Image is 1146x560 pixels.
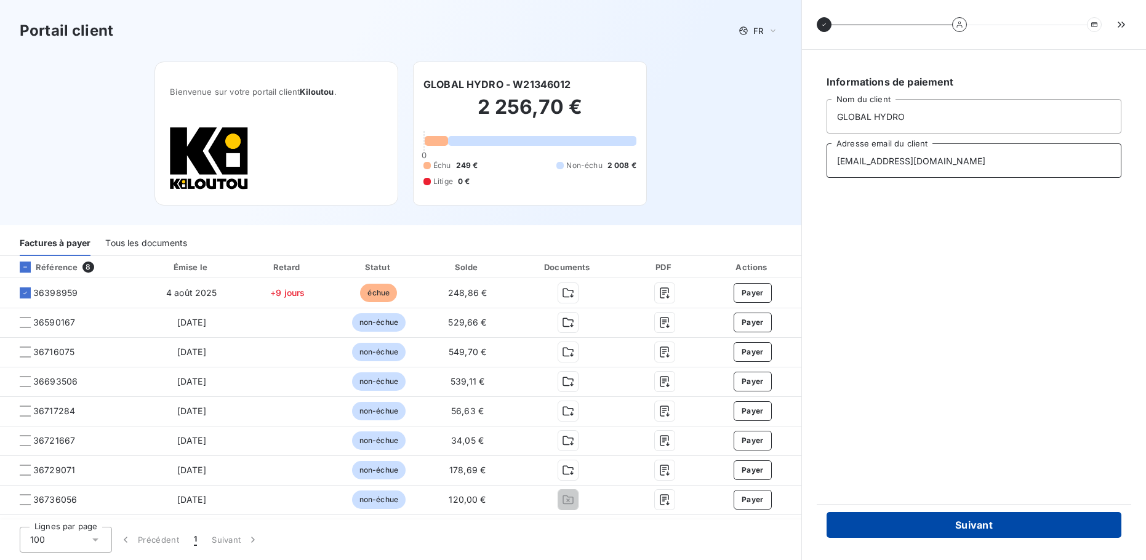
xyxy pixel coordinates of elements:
button: Précédent [112,527,186,553]
div: PDF [628,261,702,273]
div: Référence [10,262,78,273]
span: FR [753,26,763,36]
span: non-échue [352,313,406,332]
input: placeholder [827,143,1121,178]
input: placeholder [827,99,1121,134]
span: 178,69 € [449,465,486,475]
button: Payer [734,372,772,391]
span: Litige [433,176,453,187]
h2: 2 256,70 € [423,95,636,132]
span: non-échue [352,461,406,479]
button: Payer [734,490,772,510]
span: non-échue [352,402,406,420]
span: [DATE] [177,465,206,475]
span: [DATE] [177,317,206,327]
span: +9 jours [270,287,305,298]
span: 36729071 [33,464,75,476]
div: Statut [336,261,421,273]
span: 36590167 [33,316,75,329]
span: 56,63 € [451,406,484,416]
span: [DATE] [177,346,206,357]
div: Émise le [144,261,239,273]
span: Non-échu [566,160,602,171]
span: 549,70 € [449,346,486,357]
span: [DATE] [177,376,206,386]
button: Payer [734,313,772,332]
button: 1 [186,527,204,553]
span: 100 [30,534,45,546]
span: 36717284 [33,405,75,417]
span: 1 [194,534,197,546]
span: non-échue [352,490,406,509]
div: Factures à payer [20,230,90,256]
h6: GLOBAL HYDRO - W21346012 [423,77,571,92]
span: 36721667 [33,434,75,447]
span: non-échue [352,372,406,391]
button: Payer [734,460,772,480]
span: 36736056 [33,494,77,506]
span: 539,11 € [451,376,484,386]
span: 529,66 € [448,317,486,327]
span: 36716075 [33,346,74,358]
span: 4 août 2025 [166,287,217,298]
div: Tous les documents [105,230,187,256]
span: non-échue [352,431,406,450]
span: non-échue [352,343,406,361]
span: [DATE] [177,494,206,505]
span: 36398959 [33,287,78,299]
span: 249 € [456,160,478,171]
div: Retard [244,261,332,273]
button: Suivant [204,527,266,553]
button: Payer [734,431,772,450]
span: Échu [433,160,451,171]
span: 0 € [458,176,470,187]
span: 120,00 € [449,494,486,505]
div: Actions [707,261,799,273]
span: Kiloutou [300,87,334,97]
span: 8 [82,262,94,273]
span: 0 [422,150,427,160]
div: Solde [426,261,508,273]
button: Payer [734,401,772,421]
span: 36693506 [33,375,78,388]
button: Payer [734,342,772,362]
span: [DATE] [177,406,206,416]
span: 34,05 € [451,435,484,446]
button: Suivant [827,512,1121,538]
img: Company logo [170,126,249,190]
button: Payer [734,283,772,303]
span: Bienvenue sur votre portail client . [170,87,383,97]
span: 2 008 € [607,160,636,171]
span: 248,86 € [448,287,487,298]
h3: Portail client [20,20,113,42]
span: [DATE] [177,435,206,446]
span: échue [360,284,397,302]
div: Documents [514,261,623,273]
h6: Informations de paiement [827,74,1121,89]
